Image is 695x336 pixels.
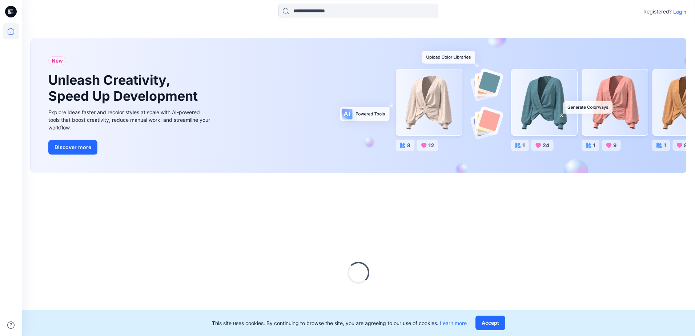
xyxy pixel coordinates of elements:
p: Login [673,8,686,16]
span: New [52,56,63,65]
p: Registered? [643,7,672,16]
button: Discover more [48,140,97,155]
button: Accept [475,316,505,330]
a: Learn more [440,320,467,326]
h1: Unleash Creativity, Speed Up Development [48,72,201,104]
p: This site uses cookies. By continuing to browse the site, you are agreeing to our use of cookies. [212,319,467,327]
a: Discover more [48,140,212,155]
div: Explore ideas faster and recolor styles at scale with AI-powered tools that boost creativity, red... [48,108,212,131]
